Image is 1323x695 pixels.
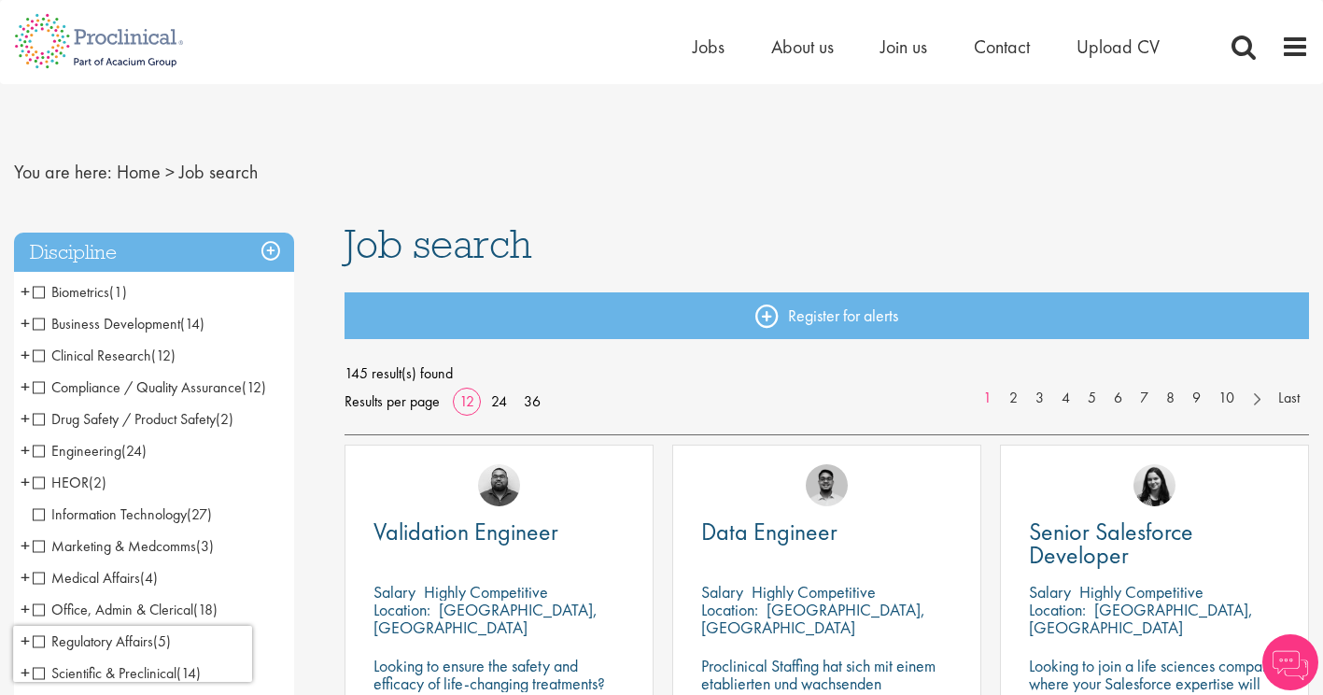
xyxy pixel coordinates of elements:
span: Results per page [345,388,440,416]
a: 36 [517,391,547,411]
span: Drug Safety / Product Safety [33,409,233,429]
span: Drug Safety / Product Safety [33,409,216,429]
span: HEOR [33,473,89,492]
a: 9 [1183,388,1210,409]
span: + [21,532,30,560]
a: 6 [1105,388,1132,409]
span: Information Technology [33,504,187,524]
a: Senior Salesforce Developer [1029,520,1280,567]
p: Highly Competitive [752,581,876,603]
span: Information Technology [33,504,212,524]
a: Contact [974,35,1030,59]
p: [GEOGRAPHIC_DATA], [GEOGRAPHIC_DATA] [701,599,925,638]
span: > [165,160,175,184]
p: Highly Competitive [1079,581,1203,603]
span: You are here: [14,160,112,184]
span: 145 result(s) found [345,360,1309,388]
img: Ashley Bennett [478,464,520,506]
a: Join us [880,35,927,59]
span: Biometrics [33,282,127,302]
span: + [21,404,30,433]
span: (24) [121,441,147,461]
span: Compliance / Quality Assurance [33,377,266,397]
span: (4) [140,568,158,588]
span: Biometrics [33,282,109,302]
a: 7 [1131,388,1158,409]
span: Clinical Research [33,346,151,365]
a: Data Engineer [701,520,952,544]
h3: Discipline [14,233,294,273]
span: (12) [242,377,266,397]
span: Location: [373,599,430,620]
span: Job search [179,160,258,184]
span: Clinical Research [33,346,176,365]
span: Compliance / Quality Assurance [33,377,242,397]
p: [GEOGRAPHIC_DATA], [GEOGRAPHIC_DATA] [373,599,598,638]
img: Chatbot [1262,634,1318,690]
span: Job search [345,219,532,269]
a: 4 [1052,388,1079,409]
a: Validation Engineer [373,520,625,544]
a: Register for alerts [345,292,1309,339]
span: Salary [1029,581,1071,603]
p: Highly Competitive [424,581,548,603]
a: Jobs [693,35,725,59]
span: (18) [193,600,218,619]
span: (3) [196,536,214,556]
span: (2) [216,409,233,429]
span: (1) [109,282,127,302]
a: Last [1269,388,1309,409]
span: + [21,341,30,369]
span: + [21,373,30,401]
span: (27) [187,504,212,524]
a: About us [771,35,834,59]
img: Timothy Deschamps [806,464,848,506]
span: + [21,436,30,464]
span: + [21,309,30,337]
a: Upload CV [1077,35,1160,59]
span: Salary [373,581,415,603]
span: + [21,277,30,305]
span: Marketing & Medcomms [33,536,214,556]
span: (12) [151,346,176,365]
span: + [21,468,30,496]
a: 2 [1000,388,1027,409]
a: 3 [1026,388,1053,409]
span: Business Development [33,314,204,333]
span: Business Development [33,314,180,333]
a: 24 [485,391,514,411]
a: 12 [453,391,481,411]
a: 10 [1209,388,1244,409]
span: Location: [701,599,758,620]
span: + [21,595,30,623]
span: + [21,563,30,591]
span: Medical Affairs [33,568,158,588]
span: Office, Admin & Clerical [33,600,193,619]
span: Data Engineer [701,516,837,547]
span: Engineering [33,441,147,461]
span: Location: [1029,599,1086,620]
span: HEOR [33,473,106,492]
span: Engineering [33,441,121,461]
a: 8 [1157,388,1184,409]
p: [GEOGRAPHIC_DATA], [GEOGRAPHIC_DATA] [1029,599,1253,638]
img: Indre Stankeviciute [1133,464,1175,506]
span: (2) [89,473,106,492]
a: 5 [1078,388,1105,409]
span: Office, Admin & Clerical [33,600,218,619]
span: Senior Salesforce Developer [1029,516,1193,571]
span: Salary [701,581,743,603]
span: Marketing & Medcomms [33,536,196,556]
a: breadcrumb link [117,160,161,184]
span: Medical Affairs [33,568,140,588]
span: Validation Engineer [373,516,558,547]
a: 1 [974,388,1001,409]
